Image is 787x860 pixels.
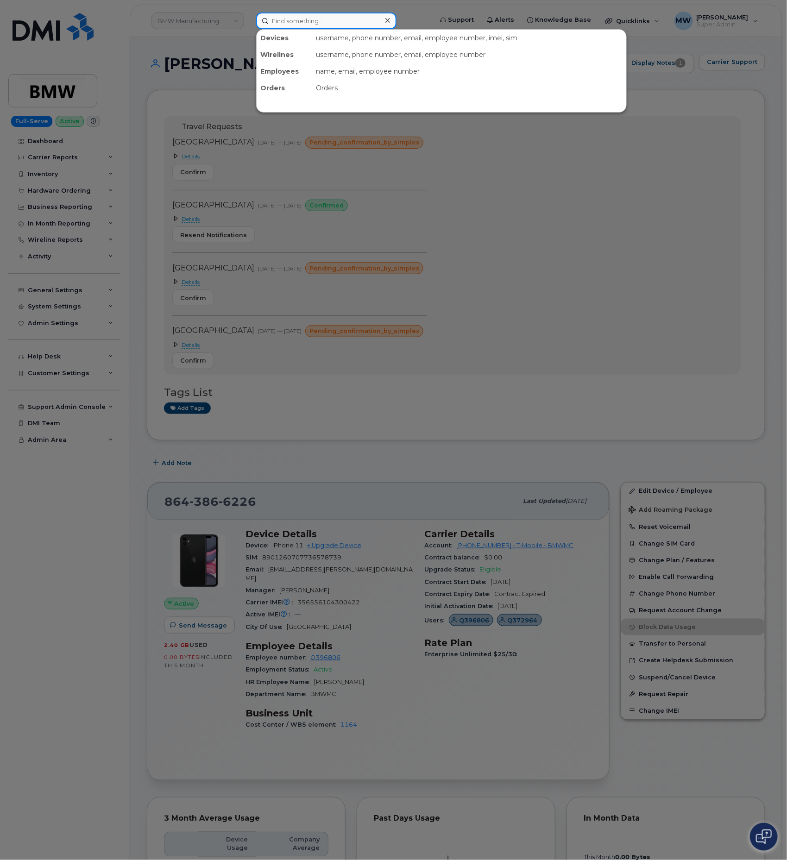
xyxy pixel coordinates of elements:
[257,80,312,96] div: Orders
[312,46,626,63] div: username, phone number, email, employee number
[257,30,312,46] div: Devices
[756,829,772,844] img: Open chat
[257,46,312,63] div: Wirelines
[257,63,312,80] div: Employees
[312,80,626,96] div: Orders
[312,63,626,80] div: name, email, employee number
[312,30,626,46] div: username, phone number, email, employee number, imei, sim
